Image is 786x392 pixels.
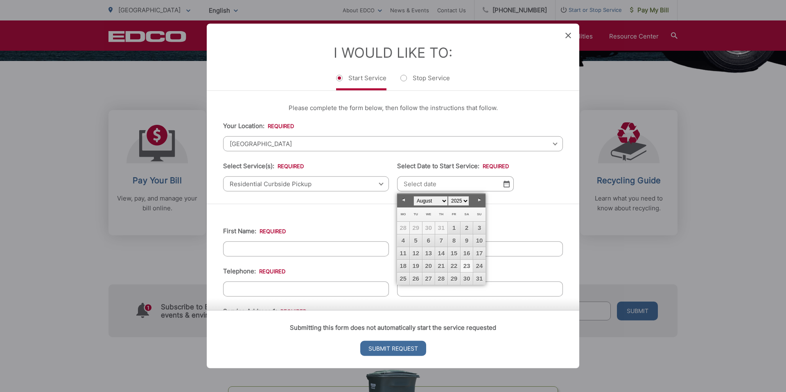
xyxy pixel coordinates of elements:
a: 3 [473,222,486,234]
span: 31 [435,222,447,234]
input: Submit Request [360,341,426,356]
input: Select date [397,176,514,191]
span: Residential Curbside Pickup [223,176,389,191]
a: 31 [473,273,486,285]
a: 12 [410,247,422,259]
a: 2 [461,222,473,234]
a: Next [473,194,486,206]
a: 29 [448,273,460,285]
label: Telephone: [223,268,285,275]
a: 27 [422,273,435,285]
span: 30 [422,222,435,234]
a: 20 [422,260,435,272]
a: 26 [410,273,422,285]
a: 22 [448,260,460,272]
a: 28 [435,273,447,285]
img: Select date [504,180,510,187]
label: Select Service(s): [223,162,304,170]
a: 10 [473,234,486,247]
a: 8 [448,234,460,247]
span: 28 [397,222,409,234]
span: Thursday [439,212,444,216]
label: First Name: [223,228,286,235]
a: 11 [397,247,409,259]
span: Wednesday [426,212,431,216]
label: Start Service [336,74,386,90]
a: 4 [397,234,409,247]
a: 6 [422,234,435,247]
span: [GEOGRAPHIC_DATA] [223,136,563,151]
a: 5 [410,234,422,247]
a: 14 [435,247,447,259]
a: 15 [448,247,460,259]
a: 9 [461,234,473,247]
span: Saturday [465,212,469,216]
a: 17 [473,247,486,259]
label: Stop Service [400,74,450,90]
p: Please complete the form below, then follow the instructions that follow. [223,103,563,113]
a: 24 [473,260,486,272]
a: 18 [397,260,409,272]
span: Monday [401,212,406,216]
span: 29 [410,222,422,234]
span: Sunday [477,212,481,216]
a: 21 [435,260,447,272]
span: Tuesday [413,212,418,216]
label: I Would Like To: [334,44,452,61]
a: 19 [410,260,422,272]
select: Select year [448,196,469,206]
a: 13 [422,247,435,259]
strong: Submitting this form does not automatically start the service requested [290,324,496,331]
a: 23 [461,260,473,272]
a: 1 [448,222,460,234]
label: Your Location: [223,122,294,130]
span: Friday [452,212,456,216]
a: 16 [461,247,473,259]
a: 30 [461,273,473,285]
a: 25 [397,273,409,285]
a: Prev [397,194,409,206]
label: Select Date to Start Service: [397,162,509,170]
select: Select month [413,196,448,206]
a: 7 [435,234,447,247]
